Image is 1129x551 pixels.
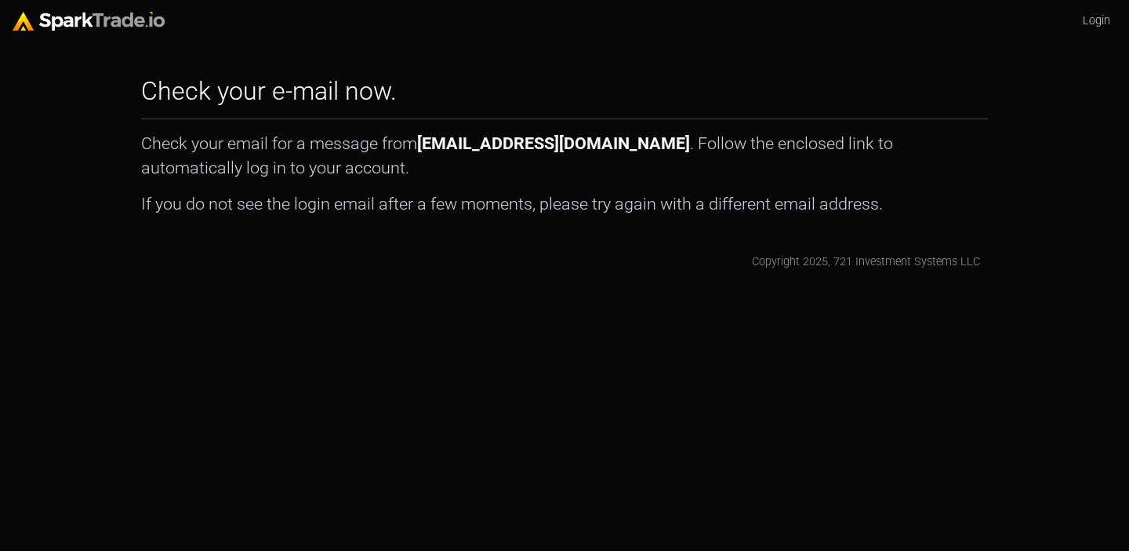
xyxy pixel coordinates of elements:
div: Copyright 2025, 721 Investment Systems LLC [752,254,980,271]
text: [EMAIL_ADDRESS][DOMAIN_NAME] [417,133,690,153]
img: sparktrade.png [13,12,165,31]
h2: Check your e-mail now. [141,76,397,106]
p: If you do not see the login email after a few moments, please try again with a different email ad... [141,192,988,216]
p: Check your email for a message from . Follow the enclosed link to automatically log in to your ac... [141,132,988,179]
a: Login [1076,6,1116,36]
